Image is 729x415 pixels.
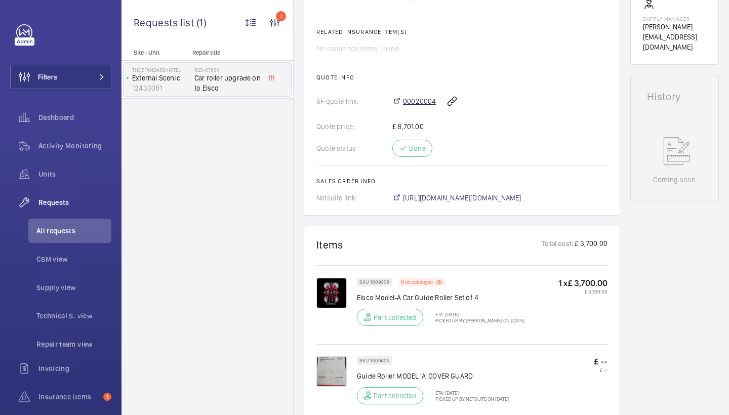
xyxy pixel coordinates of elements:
[403,96,436,106] span: 00020004
[132,73,190,83] p: External Scenic
[643,22,706,52] p: [PERSON_NAME][EMAIL_ADDRESS][DOMAIN_NAME]
[10,65,111,89] button: Filters
[132,83,190,93] p: 12433081
[132,67,190,73] p: The Standard Hotel
[429,396,509,402] p: Picked up by NetSuite on [DATE]
[121,49,188,56] p: Site - Unit
[594,367,607,373] p: £ --
[38,392,99,402] span: Insurance items
[558,288,607,295] p: £ 3,700.00
[194,73,261,93] span: Car roller upgrade on to Elsco
[192,49,259,56] p: Repair title
[429,317,524,323] p: Picked up by [PERSON_NAME] on [DATE]
[653,175,696,185] p: Coming soon
[36,311,111,321] span: Technical S. view
[374,312,417,322] p: Part collected
[316,356,347,387] img: kf1xetLnE1mhX4nM4RvZkYTsz0ncG7cn7y_rqAbejAvG2KpZ.png
[38,169,111,179] span: Units
[36,282,111,293] span: Supply view
[401,280,433,284] p: Non catalogue
[429,390,509,396] p: ETA: [DATE]
[374,391,417,401] p: Part collected
[643,16,706,22] p: Supply manager
[594,356,607,367] p: £ --
[392,96,436,106] a: 00020004
[429,311,524,317] p: ETA: [DATE]
[38,72,57,82] span: Filters
[38,197,111,207] span: Requests
[316,278,347,308] img: Q2PEQQkzKck4XtMTB7RwMY-fZ60zm6OJkOtbqfC8f4EnxZwl.png
[357,293,524,303] p: Elsco Model-A Car Guide Roller Set of 4
[36,226,111,236] span: All requests
[647,92,702,102] h1: History
[36,254,111,264] span: CSM view
[316,178,607,185] h2: Sales order info
[316,74,607,81] h2: Quote info
[357,371,509,381] p: Guide Roller MODEL 'A' COVER GUARD
[194,67,261,73] h2: R25-07854
[359,280,390,284] p: SKU 1009408
[558,278,607,288] p: 1 x £ 3,700.00
[316,238,343,251] h1: Items
[36,339,111,349] span: Repair team view
[134,16,196,29] span: Requests list
[38,112,111,122] span: Dashboard
[38,363,111,373] span: Invoicing
[392,193,521,203] a: [URL][DOMAIN_NAME][DOMAIN_NAME]
[403,193,521,203] span: [URL][DOMAIN_NAME][DOMAIN_NAME]
[38,141,111,151] span: Activity Monitoring
[359,359,389,362] p: SKU 1009409
[542,238,574,251] p: Total cost:
[316,28,607,35] h2: Related insurance item(s)
[574,238,607,251] p: £ 3,700.00
[103,393,111,401] span: 1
